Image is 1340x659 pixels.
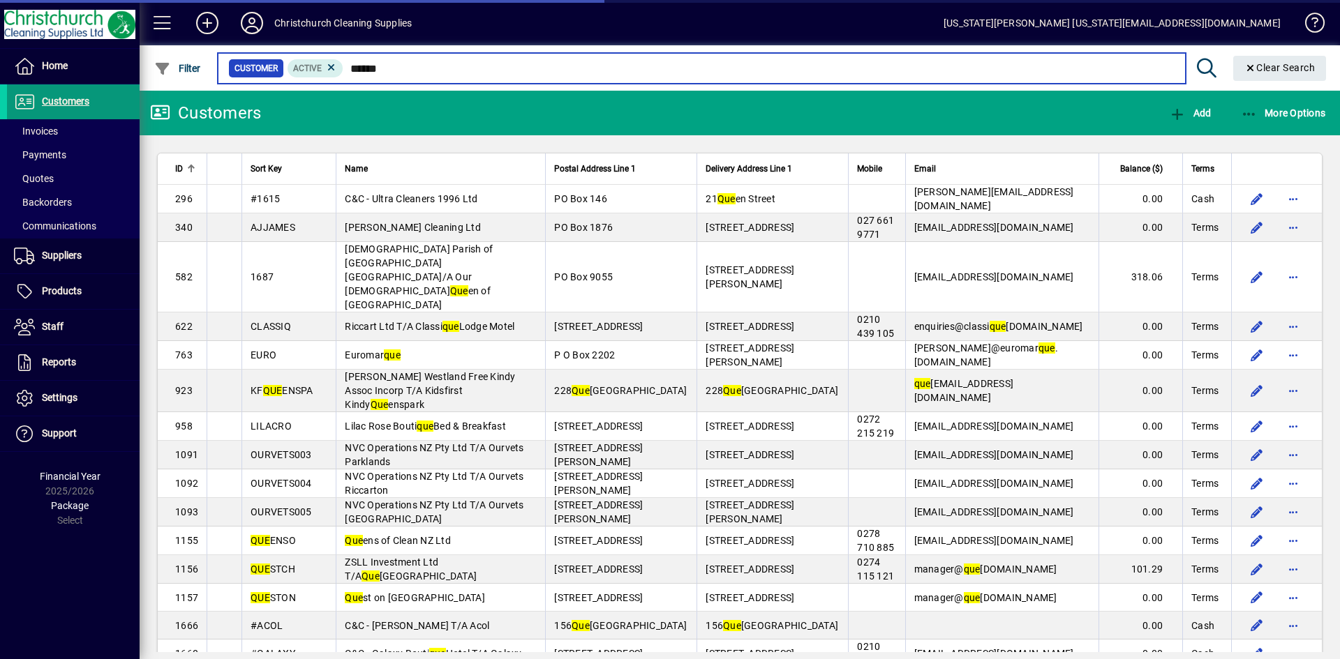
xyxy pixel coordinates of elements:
[345,592,363,603] em: Que
[554,471,643,496] span: [STREET_ADDRESS][PERSON_NAME]
[1282,315,1304,338] button: More options
[175,271,193,282] span: 582
[293,63,322,73] span: Active
[914,222,1074,233] span: [EMAIL_ADDRESS][DOMAIN_NAME]
[175,193,193,204] span: 296
[7,238,140,273] a: Suppliers
[1282,379,1304,402] button: More options
[1282,472,1304,494] button: More options
[7,310,140,344] a: Staff
[1191,384,1219,397] span: Terms
[40,471,100,482] span: Financial Year
[1191,505,1219,519] span: Terms
[251,193,280,204] span: #1615
[1099,612,1182,639] td: 0.00
[1246,344,1268,366] button: Edit
[706,535,794,546] span: [STREET_ADDRESS]
[706,478,794,489] span: [STREET_ADDRESS]
[1282,266,1304,288] button: More options
[554,385,687,396] span: 228 [GEOGRAPHIC_DATA]
[345,442,523,467] span: NVC Operations NZ Pty Ltd T/A Ourvets Parklands
[345,620,489,631] span: C&C - [PERSON_NAME] T/A Acol
[234,61,278,75] span: Customer
[706,449,794,460] span: [STREET_ADDRESS]
[345,421,506,432] span: Lilac Rose Bouti Bed & Breakfast
[450,285,468,296] em: Que
[914,449,1074,460] span: [EMAIL_ADDRESS][DOMAIN_NAME]
[251,478,312,489] span: OURVETS004
[251,271,274,282] span: 1687
[42,60,68,71] span: Home
[7,190,140,214] a: Backorders
[1191,619,1214,633] span: Cash
[1166,100,1214,126] button: Add
[1191,161,1214,176] span: Terms
[14,126,58,137] span: Invoices
[345,471,523,496] span: NVC Operations NZ Pty Ltd T/A Ourvets Riccarton
[185,10,230,36] button: Add
[7,49,140,84] a: Home
[1282,614,1304,637] button: More options
[274,12,412,34] div: Christchurch Cleaning Supplies
[251,592,270,603] em: QUE
[1244,62,1316,73] span: Clear Search
[1099,312,1182,341] td: 0.00
[706,342,794,368] span: [STREET_ADDRESS][PERSON_NAME]
[42,250,82,261] span: Suppliers
[554,499,643,524] span: [STREET_ADDRESS][PERSON_NAME]
[914,271,1074,282] span: [EMAIL_ADDRESS][DOMAIN_NAME]
[42,392,77,403] span: Settings
[14,197,72,208] span: Backorders
[7,274,140,309] a: Products
[1099,370,1182,412] td: 0.00
[1191,220,1219,234] span: Terms
[554,271,613,282] span: PO Box 9055
[1237,100,1330,126] button: More Options
[7,167,140,190] a: Quotes
[554,421,643,432] span: [STREET_ADDRESS]
[251,385,313,396] span: KF ENSPA
[1169,107,1211,119] span: Add
[1099,213,1182,242] td: 0.00
[1099,555,1182,584] td: 101.29
[175,222,193,233] span: 340
[1246,614,1268,637] button: Edit
[1191,319,1219,333] span: Terms
[706,222,794,233] span: [STREET_ADDRESS]
[288,59,343,77] mat-chip: Activation Status: Active
[1246,529,1268,552] button: Edit
[706,264,794,289] span: [STREET_ADDRESS][PERSON_NAME]
[42,356,76,368] span: Reports
[572,385,590,396] em: Que
[1191,348,1219,362] span: Terms
[1038,342,1055,354] em: que
[345,321,514,332] span: Riccart Ltd T/A Classi Lodge Motel
[944,12,1281,34] div: [US_STATE][PERSON_NAME] [US_STATE][EMAIL_ADDRESS][DOMAIN_NAME]
[1191,533,1219,547] span: Terms
[175,349,193,361] span: 763
[345,161,537,176] div: Name
[857,414,894,439] span: 0272 215 219
[857,161,882,176] span: Mobile
[345,592,485,603] span: st on [GEOGRAPHIC_DATA]
[1246,188,1268,210] button: Edit
[964,563,981,575] em: que
[857,314,894,339] span: 0210 439 105
[175,161,198,176] div: ID
[914,535,1074,546] span: [EMAIL_ADDRESS][DOMAIN_NAME]
[175,563,198,575] span: 1156
[1191,562,1219,576] span: Terms
[251,535,270,546] em: QUE
[251,421,292,432] span: LILACRO
[1191,270,1219,284] span: Terms
[914,378,1014,403] span: [EMAIL_ADDRESS][DOMAIN_NAME]
[914,186,1074,211] span: [PERSON_NAME][EMAIL_ADDRESS][DOMAIN_NAME]
[175,421,193,432] span: 958
[554,592,643,603] span: [STREET_ADDRESS]
[1282,188,1304,210] button: More options
[1282,529,1304,552] button: More options
[345,499,523,524] span: NVC Operations NZ Pty Ltd T/A Ourvets [GEOGRAPHIC_DATA]
[251,449,312,460] span: OURVETS003
[914,161,1090,176] div: Email
[345,371,515,410] span: [PERSON_NAME] Westland Free Kindy Assoc Incorp T/A Kidsfirst Kindy enspark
